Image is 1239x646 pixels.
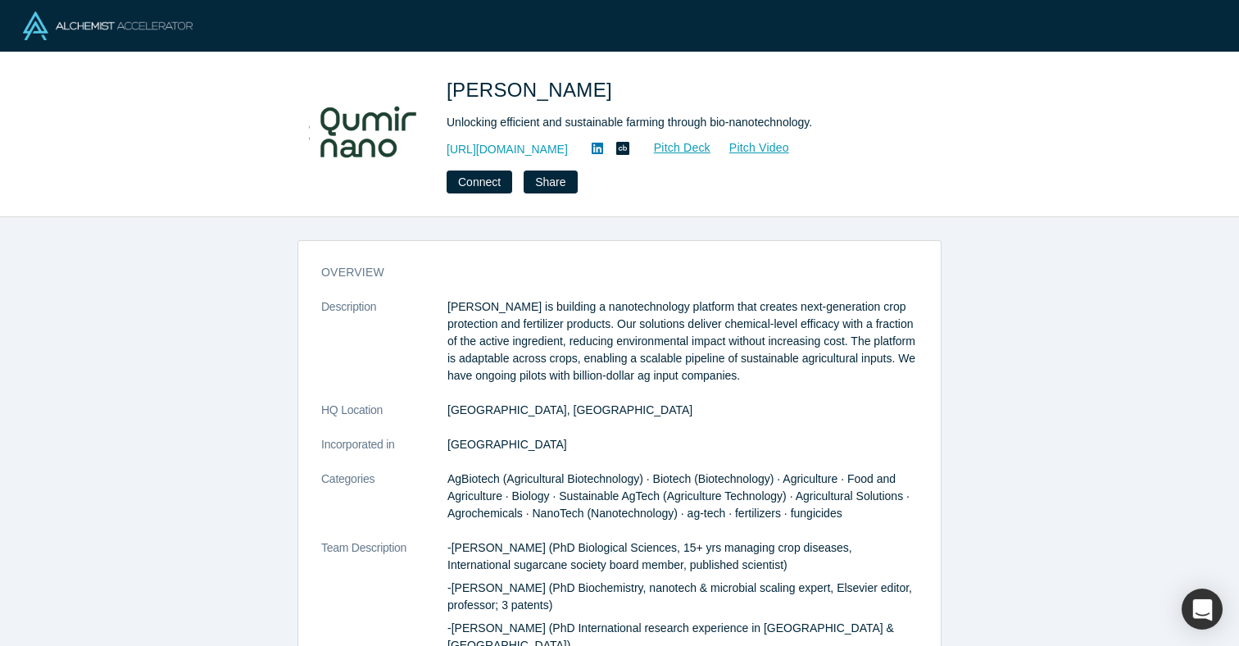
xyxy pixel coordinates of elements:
[321,264,895,281] h3: overview
[321,402,447,436] dt: HQ Location
[447,171,512,193] button: Connect
[447,79,618,101] span: [PERSON_NAME]
[447,114,905,131] div: Unlocking efficient and sustainable farming through bio-nanotechnology.
[636,139,711,157] a: Pitch Deck
[447,539,918,574] p: -[PERSON_NAME] (PhD Biological Sciences, 15+ yrs managing crop diseases, International sugarcane ...
[447,436,918,453] dd: [GEOGRAPHIC_DATA]
[309,75,424,190] img: Qumir Nano's Logo
[711,139,790,157] a: Pitch Video
[447,472,910,520] span: AgBiotech (Agricultural Biotechnology) · Biotech (Biotechnology) · Agriculture · Food and Agricul...
[524,171,577,193] button: Share
[321,298,447,402] dt: Description
[321,471,447,539] dt: Categories
[447,141,568,158] a: [URL][DOMAIN_NAME]
[447,580,918,614] p: -[PERSON_NAME] (PhD Biochemistry, nanotech & microbial scaling expert, Elsevier editor, professor...
[23,11,193,40] img: Alchemist Logo
[447,298,918,384] p: [PERSON_NAME] is building a nanotechnology platform that creates next-generation crop protection ...
[447,402,918,419] dd: [GEOGRAPHIC_DATA], [GEOGRAPHIC_DATA]
[321,436,447,471] dt: Incorporated in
